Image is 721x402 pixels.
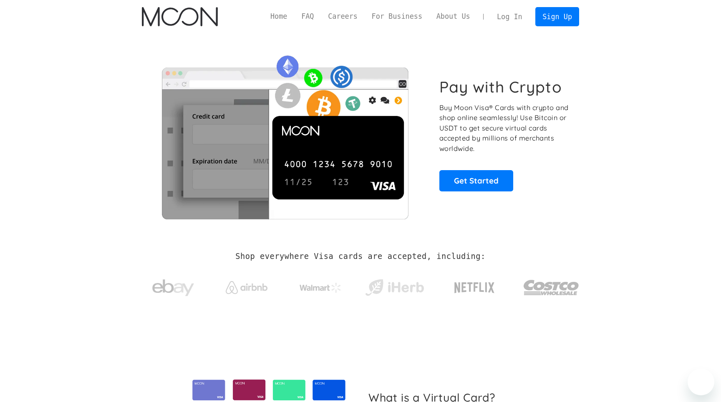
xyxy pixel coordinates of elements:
a: Walmart [290,274,352,297]
h1: Pay with Crypto [439,78,562,96]
a: About Us [429,11,477,22]
img: Netflix [454,277,495,298]
img: Walmart [300,283,341,293]
img: Moon Logo [142,7,217,26]
a: home [142,7,217,26]
a: Log In [490,8,529,26]
img: iHerb [363,277,426,299]
a: Home [263,11,294,22]
a: Sign Up [535,7,579,26]
a: Netflix [437,269,512,302]
p: Buy Moon Visa® Cards with crypto and shop online seamlessly! Use Bitcoin or USDT to get secure vi... [439,103,570,154]
h2: Shop everywhere Visa cards are accepted, including: [235,252,485,261]
img: ebay [152,275,194,301]
img: Moon Cards let you spend your crypto anywhere Visa is accepted. [142,50,428,219]
a: FAQ [294,11,321,22]
a: Careers [321,11,364,22]
a: For Business [365,11,429,22]
a: iHerb [363,269,426,303]
a: Airbnb [216,273,278,298]
iframe: Button to launch messaging window [688,369,714,395]
a: Costco [523,264,579,307]
a: ebay [142,266,204,305]
img: Costco [523,272,579,303]
a: Get Started [439,170,513,191]
img: Airbnb [226,281,267,294]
